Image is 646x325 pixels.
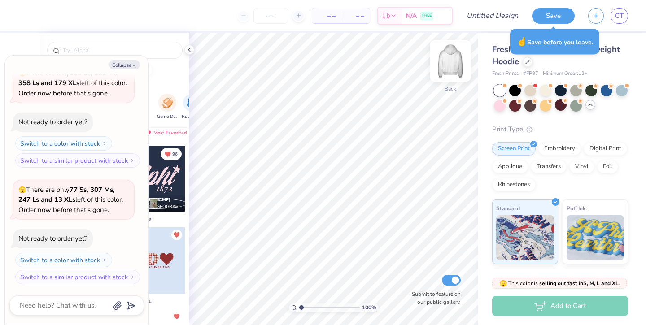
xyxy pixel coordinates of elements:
[516,36,527,48] span: ☝️
[492,44,620,67] span: Fresh Prints Boston Heavyweight Hoodie
[459,7,525,25] input: Untitled Design
[133,204,182,210] span: Alpha Phi, [GEOGRAPHIC_DATA][US_STATE], [PERSON_NAME]
[15,136,112,151] button: Switch to a color with stock
[171,230,182,240] button: Unlike
[15,270,140,284] button: Switch to a similar product with stock
[162,98,173,108] img: Game Day Image
[445,85,456,93] div: Back
[510,29,599,55] div: Save before you leave.
[492,178,536,191] div: Rhinestones
[18,69,26,78] span: 🫣
[531,160,567,173] div: Transfers
[157,94,178,120] button: filter button
[492,160,528,173] div: Applique
[182,94,202,120] div: filter for Rush & Bid
[611,8,628,24] a: CT
[567,215,624,260] img: Puff Ink
[187,98,197,108] img: Rush & Bid Image
[62,46,177,55] input: Try "Alpha"
[496,204,520,213] span: Standard
[538,142,581,156] div: Embroidery
[15,153,140,168] button: Switch to a similar product with stock
[102,141,107,146] img: Switch to a color with stock
[523,70,538,78] span: # FP87
[157,113,178,120] span: Game Day
[407,290,461,306] label: Submit to feature on our public gallery.
[406,11,417,21] span: N/A
[131,216,152,223] span: Fav by Ava
[584,142,627,156] div: Digital Print
[346,11,364,21] span: – –
[133,197,170,203] span: [PERSON_NAME]
[18,186,26,194] span: 🫣
[543,70,588,78] span: Minimum Order: 12 +
[532,8,575,24] button: Save
[253,8,288,24] input: – –
[539,280,619,287] strong: selling out fast in S, M, L and XL
[157,94,178,120] div: filter for Game Day
[597,160,618,173] div: Foil
[130,158,135,163] img: Switch to a similar product with stock
[362,303,376,312] span: 100 %
[318,11,336,21] span: – –
[18,69,127,98] span: There are only left of this color. Order now before that's gone.
[182,94,202,120] button: filter button
[499,279,507,288] span: 🫣
[140,127,191,138] div: Most Favorited
[109,60,140,69] button: Collapse
[15,253,112,267] button: Switch to a color with stock
[496,215,554,260] img: Standard
[102,257,107,263] img: Switch to a color with stock
[615,11,624,21] span: CT
[18,185,123,214] span: There are only left of this color. Order now before that's gone.
[171,311,182,322] button: Unlike
[492,142,536,156] div: Screen Print
[18,234,87,243] div: Not ready to order yet?
[182,113,202,120] span: Rush & Bid
[492,124,628,134] div: Print Type
[569,160,594,173] div: Vinyl
[18,117,87,126] div: Not ready to order yet?
[567,204,585,213] span: Puff Ink
[422,13,432,19] span: FREE
[492,70,519,78] span: Fresh Prints
[130,274,135,280] img: Switch to a similar product with stock
[499,279,620,287] span: This color is .
[432,43,468,79] img: Back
